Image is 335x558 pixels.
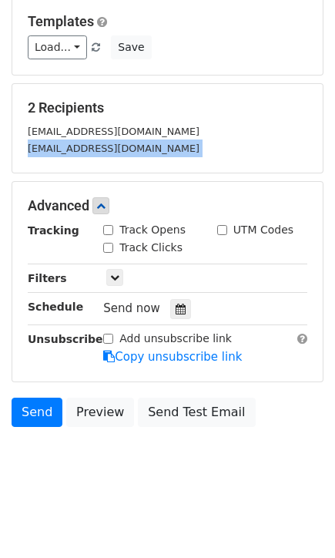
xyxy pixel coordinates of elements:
label: Add unsubscribe link [119,331,232,347]
small: [EMAIL_ADDRESS][DOMAIN_NAME] [28,126,199,137]
span: Send now [103,301,160,315]
a: Send [12,398,62,427]
h5: Advanced [28,197,307,214]
label: Track Opens [119,222,186,238]
strong: Unsubscribe [28,333,103,345]
strong: Schedule [28,301,83,313]
a: Templates [28,13,94,29]
small: [EMAIL_ADDRESS][DOMAIN_NAME] [28,143,199,154]
iframe: Chat Widget [258,484,335,558]
div: Widget de chat [258,484,335,558]
a: Copy unsubscribe link [103,350,242,364]
strong: Filters [28,272,67,284]
strong: Tracking [28,224,79,237]
label: Track Clicks [119,240,183,256]
label: UTM Codes [233,222,293,238]
button: Save [111,35,151,59]
h5: 2 Recipients [28,99,307,116]
a: Preview [66,398,134,427]
a: Send Test Email [138,398,255,427]
a: Load... [28,35,87,59]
